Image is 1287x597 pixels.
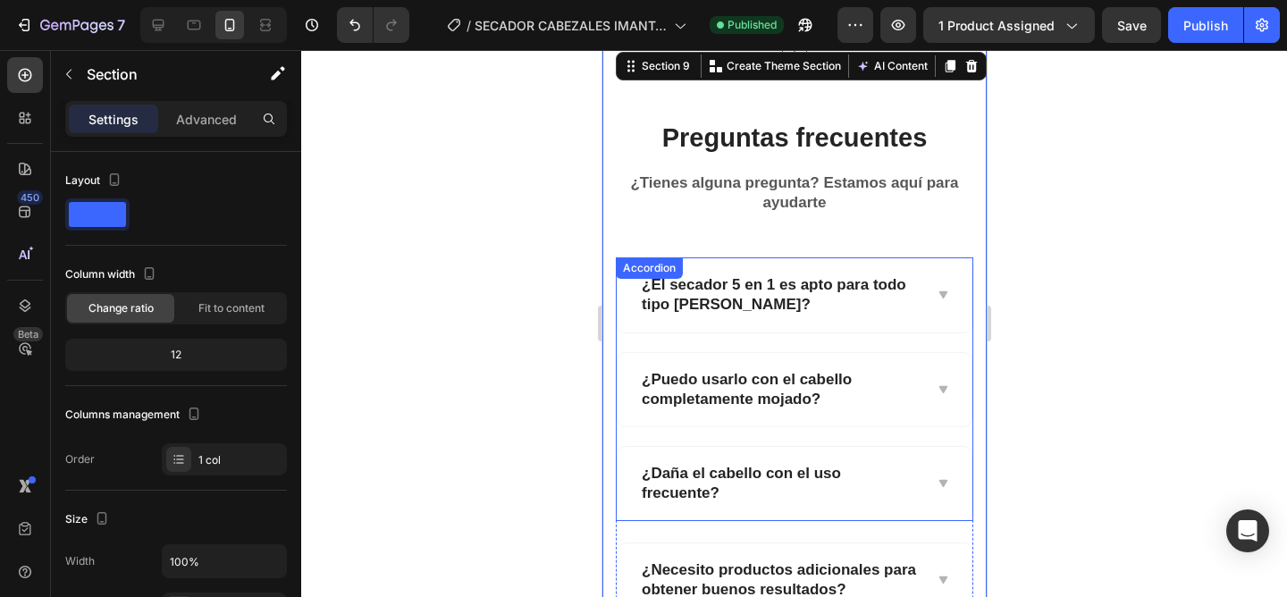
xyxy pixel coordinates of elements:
input: Auto [163,545,286,577]
span: Save [1117,18,1147,33]
span: SECADOR CABEZALES IMANTADOS [475,16,667,35]
div: Section 9 [36,8,91,24]
span: / [467,16,471,35]
span: Fit to content [198,300,265,316]
div: Layout [65,169,125,193]
p: Advanced [176,110,237,129]
iframe: Design area [602,50,987,597]
div: 1 col [198,452,282,468]
button: Save [1102,7,1161,43]
p: Section [87,63,233,85]
div: Publish [1183,16,1228,35]
div: Open Intercom Messenger [1226,509,1269,552]
span: Published [728,17,777,33]
p: ¿Necesito productos adicionales para obtener buenos resultados? [39,510,316,550]
p: Create Theme Section [124,8,239,24]
div: Order [65,451,95,467]
div: Column width [65,263,160,287]
p: Settings [88,110,139,129]
div: 450 [17,190,43,205]
span: 1 product assigned [938,16,1055,35]
p: 7 [117,14,125,36]
div: Beta [13,327,43,341]
div: Undo/Redo [337,7,409,43]
button: AI Content [250,5,329,27]
span: Change ratio [88,300,154,316]
div: Columns management [65,403,205,427]
button: 7 [7,7,133,43]
div: Width [65,553,95,569]
div: 12 [69,342,283,367]
div: Size [65,508,113,532]
button: Publish [1168,7,1243,43]
button: 1 product assigned [923,7,1095,43]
